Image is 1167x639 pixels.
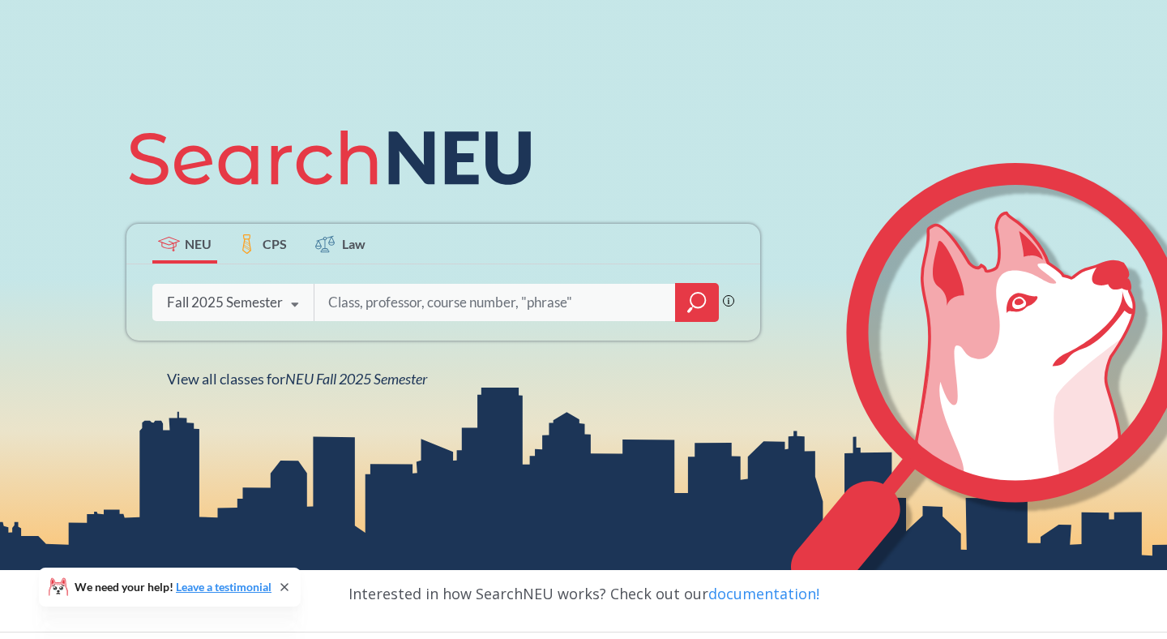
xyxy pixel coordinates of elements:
svg: magnifying glass [687,291,707,314]
span: View all classes for [167,370,427,388]
span: Law [342,234,365,253]
span: CPS [263,234,287,253]
span: NEU [185,234,212,253]
input: Class, professor, course number, "phrase" [327,285,664,319]
a: documentation! [708,584,819,603]
div: magnifying glass [675,283,719,322]
div: Fall 2025 Semester [167,294,283,311]
span: NEU Fall 2025 Semester [285,370,427,388]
